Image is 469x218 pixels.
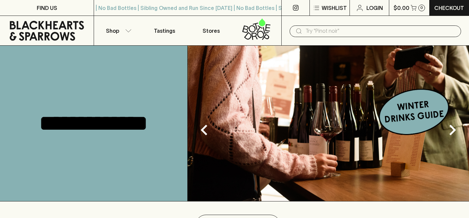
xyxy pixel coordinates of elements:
[322,4,347,12] p: Wishlist
[434,4,464,12] p: Checkout
[366,4,383,12] p: Login
[141,16,188,45] a: Tastings
[191,117,217,143] button: Previous
[305,26,456,36] input: Try "Pinot noir"
[188,46,469,201] img: optimise
[439,117,466,143] button: Next
[394,4,409,12] p: $0.00
[106,27,119,35] p: Shop
[37,4,57,12] p: FIND US
[420,6,423,10] p: 0
[94,16,141,45] button: Shop
[203,27,220,35] p: Stores
[188,16,234,45] a: Stores
[154,27,175,35] p: Tastings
